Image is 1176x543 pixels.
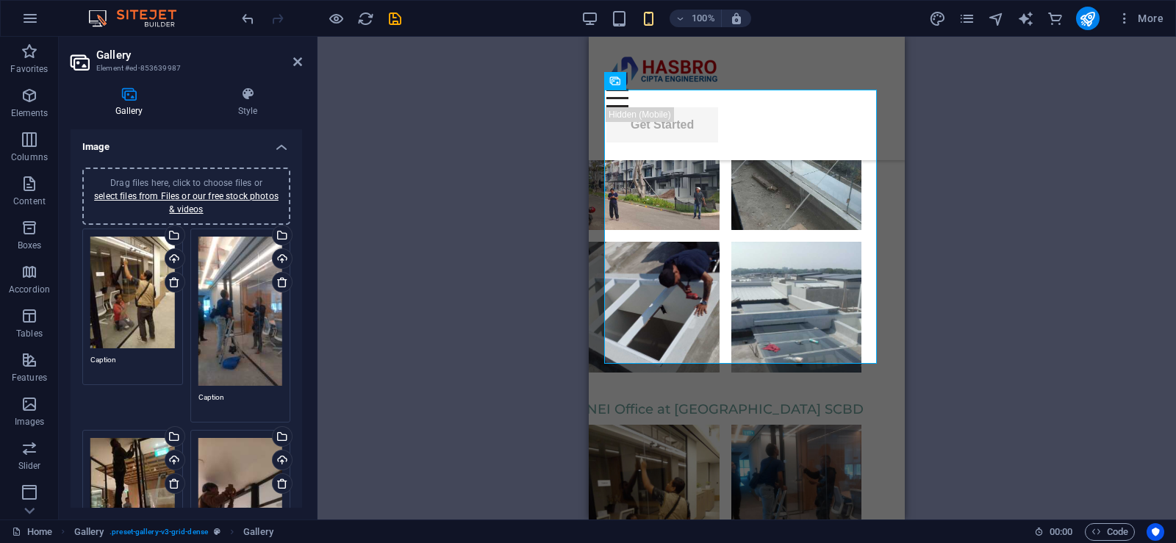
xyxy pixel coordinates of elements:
h4: Style [193,87,302,118]
p: Images [15,416,45,428]
button: navigator [988,10,1005,27]
i: Publish [1079,10,1096,27]
span: Code [1091,523,1128,541]
div: IMG-20250813-WA0027-lc6VP7SCEUPHFtU8hpC-aA.jpg [90,237,175,348]
a: Click to cancel selection. Double-click to open Pages [12,523,52,541]
span: : [1060,526,1062,537]
button: reload [356,10,374,27]
i: Save (Ctrl+S) [387,10,404,27]
p: Content [13,195,46,207]
button: Code [1085,523,1135,541]
span: 00 00 [1050,523,1072,541]
h6: 100% [692,10,715,27]
i: On resize automatically adjust zoom level to fit chosen device. [730,12,743,25]
h2: Gallery [96,48,302,62]
i: AI Writer [1017,10,1034,27]
button: design [929,10,947,27]
p: Accordion [9,284,50,295]
button: save [386,10,404,27]
p: Columns [11,151,48,163]
button: More [1111,7,1169,30]
p: Boxes [18,240,42,251]
p: Tables [16,328,43,339]
button: Usercentrics [1147,523,1164,541]
div: IMG-20250813-WA0028-P2ncXy291B-qVgigeZaGAw.jpg [198,237,283,386]
span: Click to select. Double-click to edit [243,523,273,541]
i: Commerce [1047,10,1064,27]
span: Click to select. Double-click to edit [74,523,104,541]
a: select files from Files or our free stock photos & videos [94,191,279,215]
button: pages [958,10,976,27]
h3: Element #ed-853639987 [96,62,273,75]
nav: breadcrumb [74,523,273,541]
span: . preset-gallery-v3-grid-dense [110,523,208,541]
button: publish [1076,7,1100,30]
button: commerce [1047,10,1064,27]
h4: Image [71,129,302,156]
span: Drag files here, click to choose files or [94,178,279,215]
button: text_generator [1017,10,1035,27]
p: Features [12,372,47,384]
img: Editor Logo [85,10,195,27]
p: Elements [11,107,49,119]
i: This element is a customizable preset [214,528,220,536]
span: More [1117,11,1164,26]
button: 100% [670,10,722,27]
h6: Session time [1034,523,1073,541]
p: Slider [18,460,41,472]
button: undo [239,10,257,27]
h4: Gallery [71,87,193,118]
p: Favorites [10,63,48,75]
